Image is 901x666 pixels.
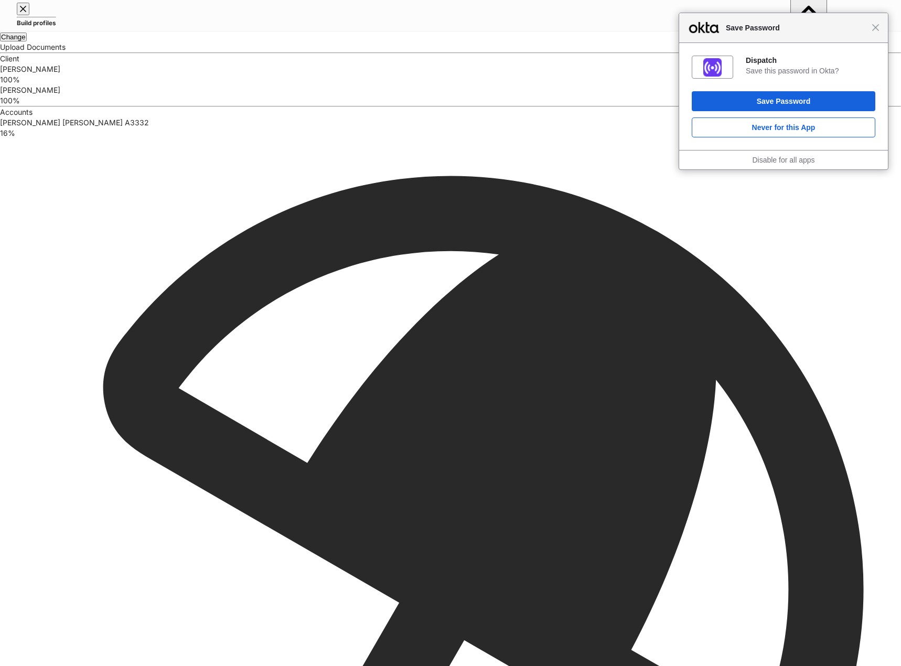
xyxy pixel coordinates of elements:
div: Dispatch [746,56,875,65]
button: Save Password [692,91,875,111]
h5: Build profiles [17,18,56,28]
span: Save Password [721,22,872,34]
span: Close [872,24,879,31]
div: Save this password in Okta? [746,66,875,76]
a: Disable for all apps [752,156,814,164]
button: Never for this App [692,117,875,137]
img: IoaI0QAAAAZJREFUAwDpn500DgGa8wAAAABJRU5ErkJggg== [703,58,722,77]
div: Change [1,34,26,40]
